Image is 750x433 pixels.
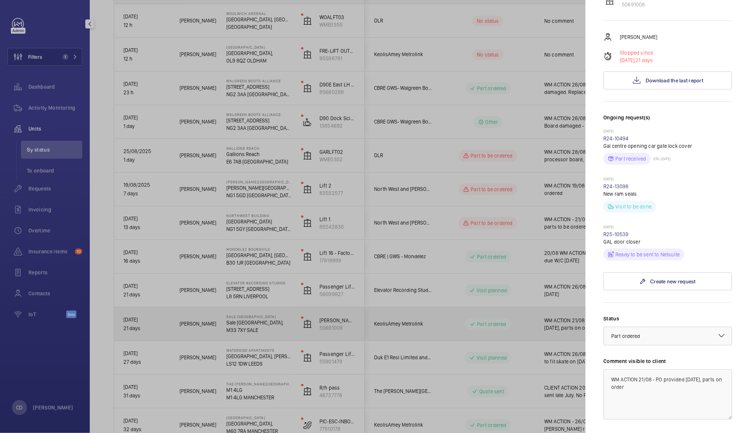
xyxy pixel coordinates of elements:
[603,225,732,231] p: [DATE]
[615,251,680,258] p: Ready to be sent to Netsuite
[646,77,703,83] span: Download the last report
[603,315,732,322] label: Status
[603,272,732,290] a: Create new request
[620,57,636,63] span: [DATE],
[615,203,652,210] p: Visit to be done
[650,156,671,161] p: ETA: [DATE]
[603,183,629,189] a: R24-13098
[620,33,657,41] p: [PERSON_NAME]
[603,142,732,150] p: Gal centre opening car gate lock cover
[622,1,670,8] p: 50691008
[603,238,732,246] p: GAL door closer
[603,135,629,141] a: R24-10494
[603,190,732,198] p: New ram seals
[620,49,653,57] p: Stopped since
[603,114,732,129] h3: Ongoing request(s)
[603,71,732,89] button: Download the last report
[611,333,640,339] span: Part ordered
[603,357,732,365] label: Comment visible to client
[620,57,653,64] p: 21 days
[615,155,646,162] p: Part received
[603,231,629,237] a: R25-10539
[603,177,732,183] p: [DATE]
[603,129,732,135] p: [DATE]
